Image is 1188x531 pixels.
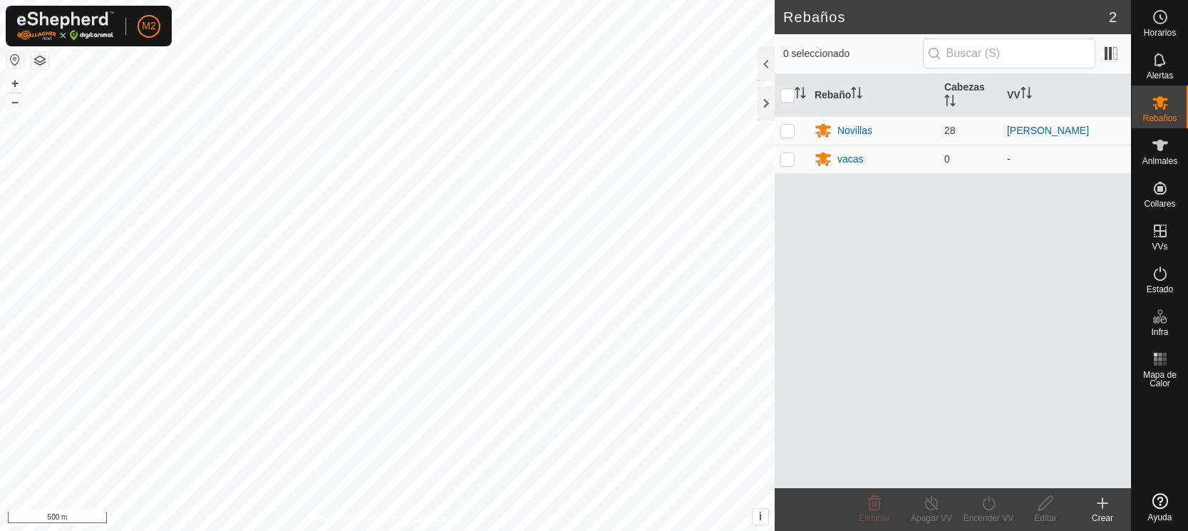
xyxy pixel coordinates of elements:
button: Capas del Mapa [31,52,48,69]
a: Política de Privacidad [314,512,396,525]
span: Alertas [1147,71,1173,80]
th: VV [1001,74,1131,117]
div: vacas [837,152,864,167]
span: 0 [944,153,950,165]
span: Rebaños [1142,114,1177,123]
span: 2 [1109,6,1117,28]
p-sorticon: Activar para ordenar [851,89,862,100]
div: Crear [1074,512,1131,525]
span: Eliminar [859,513,889,523]
span: Horarios [1144,29,1176,37]
button: + [6,75,24,92]
button: – [6,93,24,110]
span: Infra [1151,328,1168,336]
span: Estado [1147,285,1173,294]
p-sorticon: Activar para ordenar [1021,89,1032,100]
th: Rebaño [809,74,939,117]
span: i [759,510,762,522]
img: Logo Gallagher [17,11,114,41]
span: 0 seleccionado [783,46,923,61]
div: Editar [1017,512,1074,525]
a: Contáctenos [413,512,460,525]
div: Novillas [837,123,872,138]
h2: Rebaños [783,9,1109,26]
button: Restablecer Mapa [6,51,24,68]
span: Animales [1142,157,1177,165]
p-sorticon: Activar para ordenar [795,89,806,100]
button: i [753,509,768,525]
a: Ayuda [1132,488,1188,527]
div: Apagar VV [903,512,960,525]
span: Mapa de Calor [1135,371,1184,388]
th: Cabezas [939,74,1001,117]
span: M2 [142,19,155,33]
span: Ayuda [1148,513,1172,522]
input: Buscar (S) [923,38,1095,68]
span: 28 [944,125,956,136]
td: - [1001,145,1131,173]
div: Encender VV [960,512,1017,525]
span: VVs [1152,242,1167,251]
span: Collares [1144,200,1175,208]
p-sorticon: Activar para ordenar [944,97,956,108]
a: [PERSON_NAME] [1007,125,1089,136]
